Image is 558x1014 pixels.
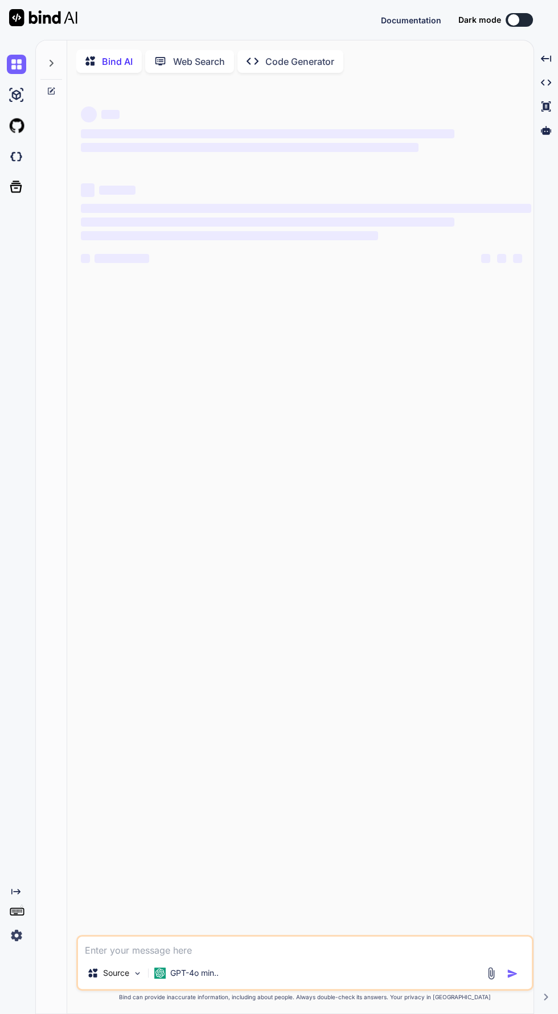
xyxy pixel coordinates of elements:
[81,204,531,213] span: ‌
[133,968,142,978] img: Pick Models
[7,147,26,166] img: darkCloudIdeIcon
[170,967,219,979] p: GPT-4o min..
[81,106,97,122] span: ‌
[513,254,522,263] span: ‌
[381,14,441,26] button: Documentation
[7,116,26,136] img: githubLight
[7,926,26,945] img: settings
[481,254,490,263] span: ‌
[81,254,90,263] span: ‌
[9,9,77,26] img: Bind AI
[265,55,334,68] p: Code Generator
[507,968,518,979] img: icon
[485,967,498,980] img: attachment
[76,993,534,1001] p: Bind can provide inaccurate information, including about people. Always double-check its answers....
[173,55,225,68] p: Web Search
[81,183,95,197] span: ‌
[102,55,133,68] p: Bind AI
[103,967,129,979] p: Source
[81,231,378,240] span: ‌
[458,14,501,26] span: Dark mode
[154,967,166,979] img: GPT-4o mini
[7,55,26,74] img: chat
[99,186,136,195] span: ‌
[95,254,149,263] span: ‌
[497,254,506,263] span: ‌
[81,129,454,138] span: ‌
[7,85,26,105] img: ai-studio
[101,110,120,119] span: ‌
[81,217,454,227] span: ‌
[81,143,419,152] span: ‌
[381,15,441,25] span: Documentation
